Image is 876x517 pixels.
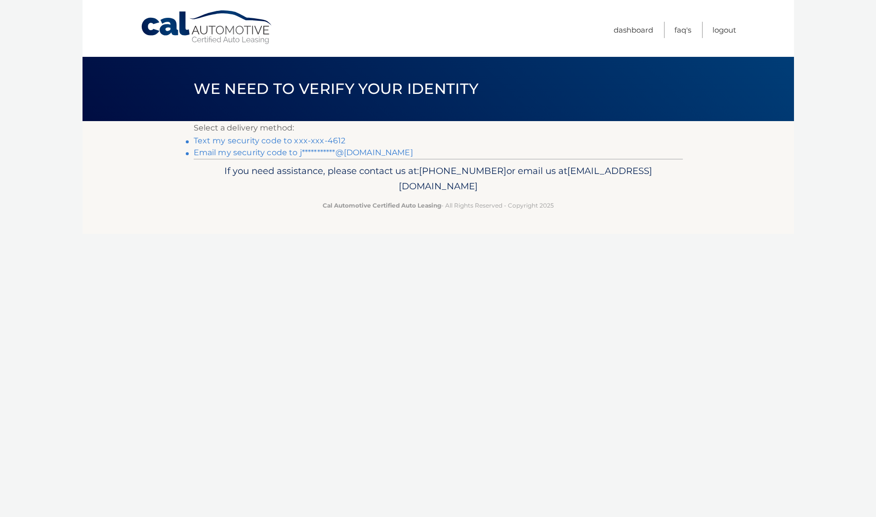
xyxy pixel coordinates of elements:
a: Dashboard [614,22,653,38]
a: Logout [712,22,736,38]
strong: Cal Automotive Certified Auto Leasing [323,202,441,209]
span: We need to verify your identity [194,80,479,98]
p: If you need assistance, please contact us at: or email us at [200,163,676,195]
a: FAQ's [674,22,691,38]
span: [PHONE_NUMBER] [419,165,506,176]
p: Select a delivery method: [194,121,683,135]
a: Text my security code to xxx-xxx-4612 [194,136,346,145]
p: - All Rights Reserved - Copyright 2025 [200,200,676,211]
a: Cal Automotive [140,10,274,45]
